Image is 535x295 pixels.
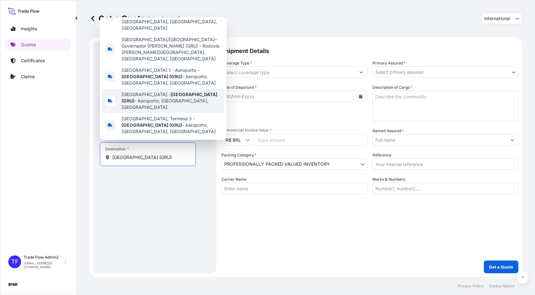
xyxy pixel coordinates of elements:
span: Select primary assured [375,69,424,75]
button: Show suggestions [507,134,518,146]
span: Date of Departure [221,84,257,91]
p: Get a Quote [489,264,513,270]
label: Reference [372,152,391,158]
img: organization-logo [8,279,18,290]
div: / [231,93,233,100]
input: Type amount [253,134,367,146]
input: Enter name [221,183,367,194]
input: Your internal reference [372,158,518,170]
b: [GEOGRAPHIC_DATA] (GRU) [122,122,182,128]
div: month, [233,93,242,100]
b: [GEOGRAPHIC_DATA] (GRU) [122,74,182,79]
div: day, [224,93,231,100]
span: [GEOGRAPHIC_DATA]/[GEOGRAPHIC_DATA]–Governador [PERSON_NAME] (GRU) - Rodovia [PERSON_NAME][GEOGRA... [122,36,221,62]
button: Calendar [355,91,366,102]
input: Select coverage type [222,66,355,78]
span: Commercial Invoice Value [221,128,367,133]
span: [GEOGRAPHIC_DATA] 1 - Aeroporto - - Aeroporto, [GEOGRAPHIC_DATA], [GEOGRAPHIC_DATA] [122,67,221,86]
p: Certificates [21,57,45,64]
label: Description of Cargo [372,84,412,91]
div: year, [244,93,255,100]
div: Show suggestions [100,17,227,140]
p: Cookie Notice [489,284,515,289]
button: Show suggestions [355,66,367,78]
span: [GEOGRAPHIC_DATA] - - Aeroporto, [GEOGRAPHIC_DATA], [GEOGRAPHIC_DATA] [122,91,221,110]
input: Full name [373,134,507,146]
div: / [242,93,244,100]
span: [GEOGRAPHIC_DATA], Terminal 3 - - Aeroporto, [GEOGRAPHIC_DATA], [GEOGRAPHIC_DATA] [122,116,221,135]
span: TF [11,259,19,265]
p: Privacy Policy [458,284,484,289]
button: Policy Type [481,13,522,24]
span: Primary Assured [372,60,405,66]
span: Packing Category [221,152,257,158]
p: Shipment Details [221,41,518,60]
label: Coverage Type [221,60,252,66]
label: Carrier Name [221,176,246,183]
p: [EMAIL_ADDRESS][DOMAIN_NAME] [24,261,63,269]
input: Number1, number2,... [372,183,518,194]
p: Insights [21,26,37,32]
p: Quotes [21,42,36,48]
label: Marks & Numbers [372,176,405,183]
p: Policy Details [148,15,176,22]
p: Claims [21,73,35,80]
div: Destination [105,147,129,152]
p: Trade Flow Admin2 [24,255,63,260]
span: International [484,15,510,22]
p: Get a Quote [90,13,145,24]
span: PROFESSIONALLY PACKED VALUED INVENTORY [224,161,330,167]
input: Destination [112,154,188,161]
label: Named Assured [372,128,404,134]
